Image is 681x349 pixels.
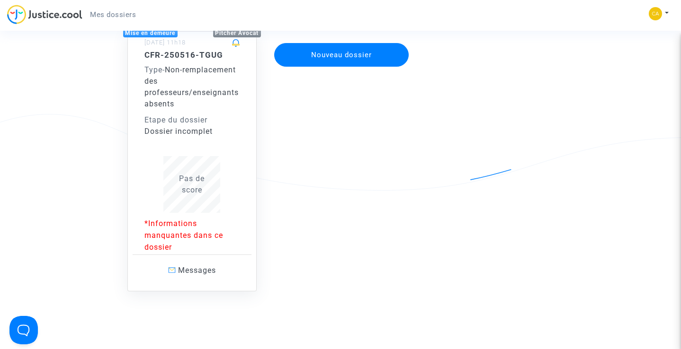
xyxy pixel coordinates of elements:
[144,218,240,253] p: *Informations manquantes dans ce dossier
[144,50,240,60] h5: CFR-250516-TGUG
[82,8,143,22] a: Mes dossiers
[90,10,136,19] span: Mes dossiers
[649,7,662,20] img: 70a71fc2912e5ae2cef45ab3650434d5
[144,65,162,74] span: Type
[179,174,205,194] span: Pas de score
[118,12,267,292] a: Mise en demeurePitcher Avocat[DATE] 11h18CFR-250516-TGUGType-Non-remplacement des professeurs/ens...
[178,266,216,275] span: Messages
[144,65,239,108] span: Non-remplacement des professeurs/enseignants absents
[144,126,240,137] div: Dossier incomplet
[133,254,252,286] a: Messages
[144,39,186,46] small: [DATE] 11h18
[273,37,410,46] a: Nouveau dossier
[213,29,261,37] div: Pitcher Avocat
[144,114,240,126] div: Etape du dossier
[7,5,82,24] img: jc-logo.svg
[274,43,409,67] button: Nouveau dossier
[9,316,38,344] iframe: Help Scout Beacon - Open
[123,29,178,37] div: Mise en demeure
[144,65,165,74] span: -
